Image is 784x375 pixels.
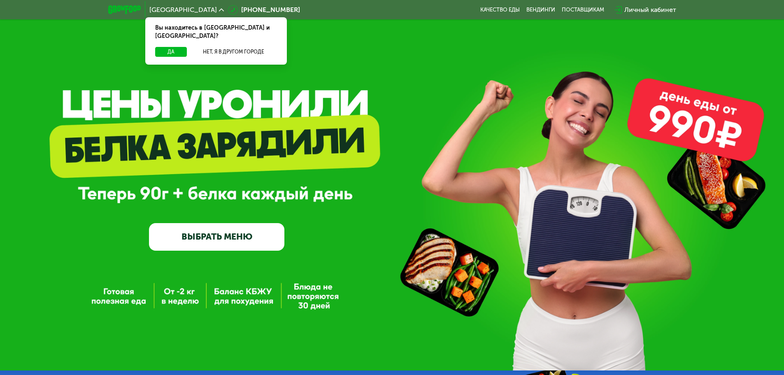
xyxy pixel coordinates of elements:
[145,17,287,47] div: Вы находитесь в [GEOGRAPHIC_DATA] и [GEOGRAPHIC_DATA]?
[149,223,284,250] a: ВЫБРАТЬ МЕНЮ
[526,7,555,13] a: Вендинги
[228,5,300,15] a: [PHONE_NUMBER]
[190,47,277,57] button: Нет, я в другом городе
[480,7,520,13] a: Качество еды
[562,7,604,13] div: поставщикам
[149,7,217,13] span: [GEOGRAPHIC_DATA]
[155,47,187,57] button: Да
[624,5,676,15] div: Личный кабинет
